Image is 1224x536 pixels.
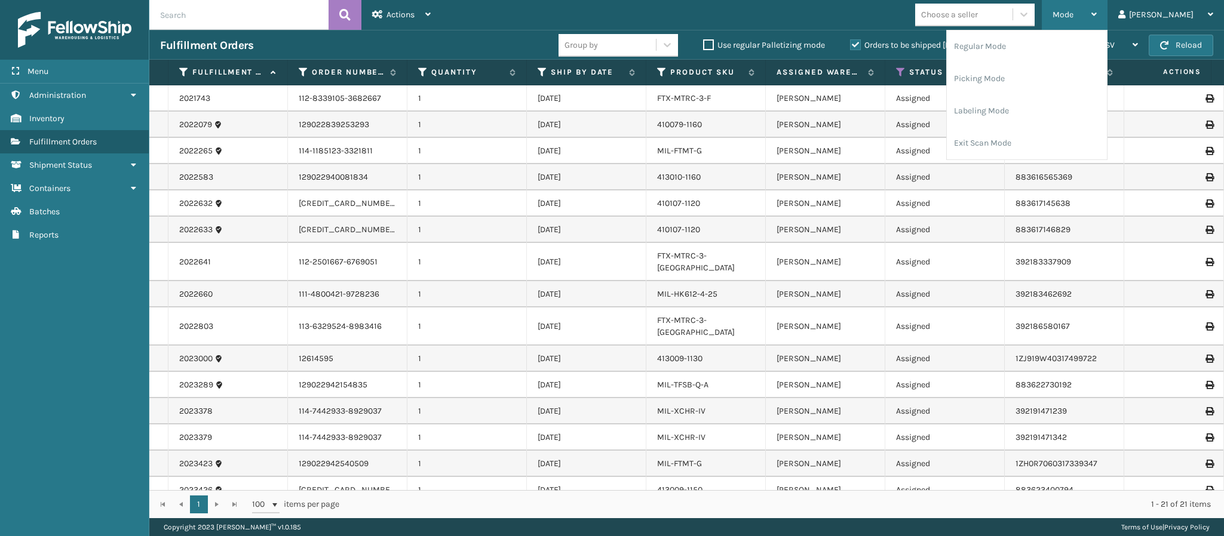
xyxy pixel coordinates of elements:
a: 2023378 [179,405,213,417]
td: 111-4800421-9728236 [288,281,407,307]
td: 113-6329524-8983416 [288,307,407,346]
td: [PERSON_NAME] [766,477,885,503]
td: Assigned [885,424,1005,451]
li: Labeling Mode [947,95,1107,127]
td: 1 [407,138,527,164]
td: 1 [407,217,527,243]
a: 2021743 [179,93,210,104]
td: 112-2501667-6769051 [288,243,407,281]
a: MIL-FTMT-G [657,146,702,156]
span: Mode [1053,10,1073,20]
a: 413009-1130 [657,353,703,364]
td: 1 [407,424,527,451]
td: Assigned [885,112,1005,138]
a: 392191471239 [1016,406,1067,416]
td: 114-1185123-3321811 [288,138,407,164]
td: [DATE] [527,217,646,243]
label: Use regular Palletizing mode [703,40,825,50]
a: 392183337909 [1016,257,1071,267]
i: Print Label [1205,486,1213,494]
td: 1 [407,85,527,112]
a: 410079-1160 [657,119,702,130]
td: 1 [407,477,527,503]
div: Choose a seller [921,8,978,21]
td: [DATE] [527,164,646,190]
i: Print Label [1205,407,1213,415]
span: Batches [29,207,60,217]
td: [PERSON_NAME] [766,424,885,451]
td: [DATE] [527,112,646,138]
td: 1 [407,190,527,217]
td: [DATE] [527,424,646,451]
i: Print Label [1205,258,1213,266]
a: 883617146829 [1016,224,1070,235]
a: 392186580167 [1016,321,1070,331]
label: Orders to be shipped [DATE] [850,40,966,50]
a: MIL-FTMT-G [657,458,702,469]
td: 114-7442933-8929037 [288,424,407,451]
td: 129022942540509 [288,451,407,477]
li: Exit Scan Mode [947,127,1107,159]
td: [DATE] [527,281,646,307]
li: Picking Mode [947,63,1107,95]
a: MIL-TFSB-Q-A [657,380,708,390]
td: [DATE] [527,398,646,424]
i: Print Label [1205,94,1213,103]
td: 1 [407,281,527,307]
td: Assigned [885,217,1005,243]
td: [PERSON_NAME] [766,217,885,243]
a: 2022265 [179,145,213,157]
td: 1 [407,307,527,346]
td: [DATE] [527,346,646,372]
a: 2022641 [179,256,211,268]
td: 112-8339105-3682667 [288,85,407,112]
a: FTX-MTRC-3-[GEOGRAPHIC_DATA] [657,315,735,337]
a: 2023423 [179,458,213,470]
a: FTX-MTRC-3-F [657,93,711,103]
span: Administration [29,90,86,100]
i: Print Label [1205,226,1213,234]
i: Print Label [1205,290,1213,298]
td: [PERSON_NAME] [766,281,885,307]
a: 2023426 [179,484,213,496]
a: MIL-XCHR-IV [657,432,705,442]
button: Reload [1149,35,1213,56]
td: [PERSON_NAME] [766,138,885,164]
span: Fulfillment Orders [29,137,97,147]
a: 1ZH0R7060317339347 [1016,458,1097,469]
i: Print Label [1205,199,1213,208]
i: Print Label [1205,121,1213,129]
i: Print Label [1205,355,1213,363]
div: 1 - 21 of 21 items [356,498,1211,510]
a: MIL-HK612-4-25 [657,289,717,299]
td: [PERSON_NAME] [766,451,885,477]
label: Status [909,67,981,78]
label: Order Number [312,67,384,78]
td: Assigned [885,372,1005,398]
td: [PERSON_NAME] [766,346,885,372]
div: Group by [565,39,598,51]
td: Assigned [885,477,1005,503]
a: 2023379 [179,432,212,443]
td: [PERSON_NAME] [766,190,885,217]
td: [DATE] [527,85,646,112]
td: Assigned [885,281,1005,307]
a: 883617145638 [1016,198,1070,208]
span: Shipment Status [29,160,92,170]
td: [DATE] [527,243,646,281]
li: Regular Mode [947,30,1107,63]
i: Print Label [1205,173,1213,181]
label: Ship By Date [551,67,623,78]
td: 114-7442933-8929037 [288,398,407,424]
span: items per page [252,495,339,513]
span: 100 [252,498,270,510]
a: 413010-1160 [657,172,701,182]
td: 1 [407,372,527,398]
td: [PERSON_NAME] [766,164,885,190]
td: [PERSON_NAME] [766,85,885,112]
a: 1 [190,495,208,513]
td: [DATE] [527,372,646,398]
i: Print Label [1205,147,1213,155]
td: 1 [407,112,527,138]
a: 410107-1120 [657,224,700,235]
